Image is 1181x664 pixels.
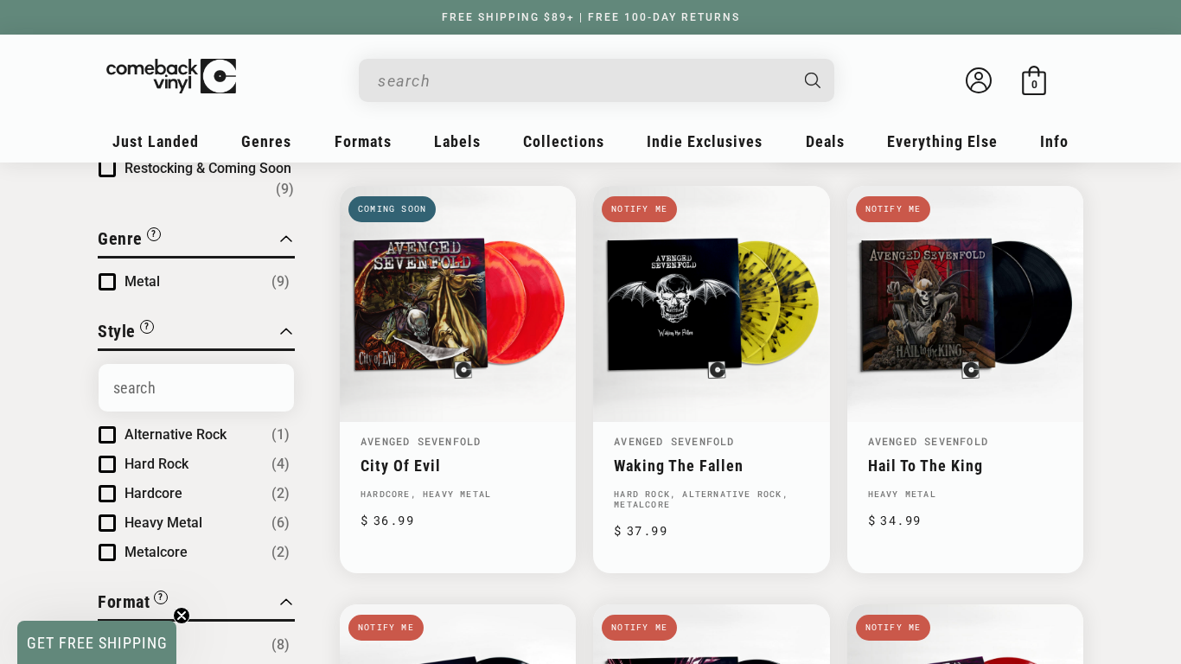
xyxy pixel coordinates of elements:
span: Number of products: (9) [271,271,290,292]
span: Format [98,591,150,612]
span: Indie Exclusives [647,132,763,150]
span: Hardcore [124,485,182,501]
span: Number of products: (2) [271,542,290,563]
span: Number of products: (4) [271,454,290,475]
span: Heavy Metal [124,514,202,531]
div: GET FREE SHIPPINGClose teaser [17,621,176,664]
span: Everything Else [887,132,998,150]
div: Search [359,59,834,102]
a: Avenged Sevenfold [361,434,481,448]
button: Filter by Genre [98,226,161,256]
span: 0 [1031,78,1037,91]
span: Number of products: (2) [271,483,290,504]
span: Just Landed [112,132,199,150]
span: Number of products: (9) [276,179,294,200]
span: Labels [434,132,481,150]
a: Avenged Sevenfold [614,434,734,448]
input: When autocomplete results are available use up and down arrows to review and enter to select [378,63,788,99]
button: Close teaser [173,607,190,624]
span: Restocking & Coming Soon [124,160,291,176]
a: FREE SHIPPING $89+ | FREE 100-DAY RETURNS [425,11,757,23]
button: Filter by Style [98,318,154,348]
span: Metal [124,273,160,290]
a: Hail To The King [868,456,1063,475]
span: Hard Rock [124,456,188,472]
input: Search Options [99,364,294,412]
button: Filter by Format [98,589,168,619]
span: Number of products: (6) [271,513,290,533]
a: Waking The Fallen [614,456,808,475]
span: Info [1040,132,1069,150]
a: Avenged Sevenfold [868,434,988,448]
span: Deals [806,132,845,150]
span: Formats [335,132,392,150]
span: Number of products: (1) [271,425,290,445]
span: GET FREE SHIPPING [27,634,168,652]
span: Number of products: (8) [271,635,290,655]
span: Alternative Rock [124,426,227,443]
button: Search [790,59,837,102]
span: Genres [241,132,291,150]
span: Metalcore [124,544,188,560]
span: Collections [523,132,604,150]
span: Style [98,321,136,342]
a: City Of Evil [361,456,555,475]
span: Genre [98,228,143,249]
